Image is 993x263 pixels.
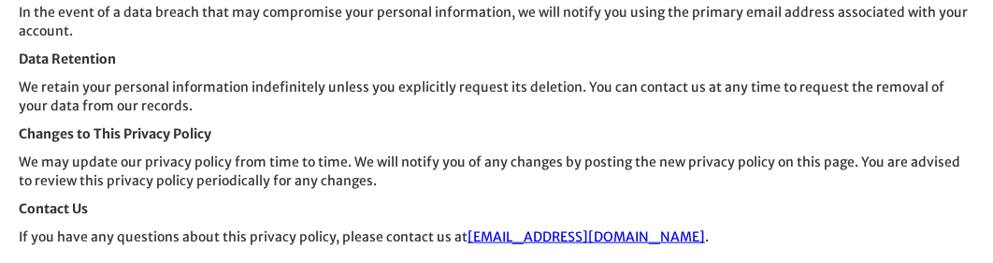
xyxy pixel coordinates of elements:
p: If you have any questions about this privacy policy, please contact us at . [19,227,974,246]
strong: Data Retention [19,51,116,67]
strong: Contact Us [19,200,88,217]
p: We retain your personal information indefinitely unless you explicitly request its deletion. You ... [19,78,974,115]
a: [EMAIL_ADDRESS][DOMAIN_NAME] [468,228,705,245]
strong: Changes to This Privacy Policy [19,125,211,142]
p: We may update our privacy policy from time to time. We will notify you of any changes by posting ... [19,153,974,190]
p: In the event of a data breach that may compromise your personal information, we will notify you u... [19,3,974,40]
